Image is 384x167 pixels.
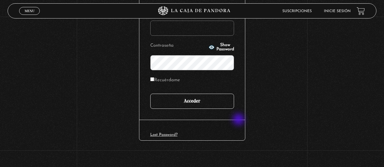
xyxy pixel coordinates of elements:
[216,43,234,52] span: Show Password
[150,76,180,85] label: Recuérdame
[282,9,312,13] a: Suscripciones
[324,9,351,13] a: Inicie sesión
[150,77,154,81] input: Recuérdame
[357,7,365,15] a: View your shopping cart
[150,41,207,51] label: Contraseña
[150,94,234,109] input: Acceder
[25,9,35,13] span: Menu
[150,133,178,137] a: Lost Password?
[22,14,37,18] span: Cerrar
[209,43,234,52] button: Show Password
